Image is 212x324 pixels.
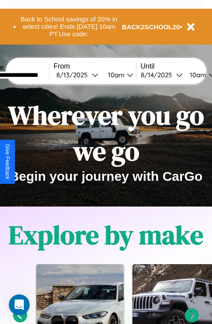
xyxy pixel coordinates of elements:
div: 10am [185,71,209,79]
div: 8 / 13 / 2025 [56,71,92,79]
button: Back to School savings of 20% in select cities! Ends [DATE] 10am PT.Use code: [16,13,122,40]
label: From [54,62,136,70]
button: 8/13/2025 [54,70,101,79]
div: 10am [104,71,127,79]
button: 10am [101,70,136,79]
iframe: Intercom live chat [9,294,30,315]
h1: Explore by make [9,217,203,253]
div: Give Feedback [4,144,10,179]
div: 8 / 14 / 2025 [141,71,176,79]
b: BACK2SCHOOL20 [122,23,180,31]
